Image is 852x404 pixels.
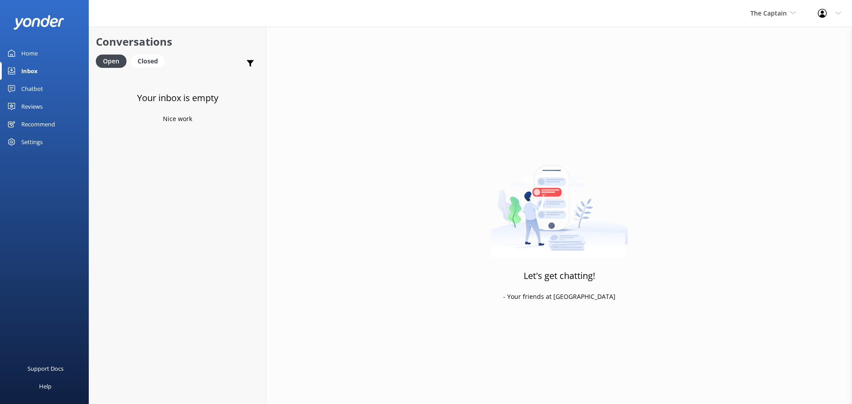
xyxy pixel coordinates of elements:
[524,269,595,283] h3: Let's get chatting!
[131,55,165,68] div: Closed
[21,44,38,62] div: Home
[21,62,38,80] div: Inbox
[491,147,628,258] img: artwork of a man stealing a conversation from at giant smartphone
[21,80,43,98] div: Chatbot
[131,56,169,66] a: Closed
[163,114,192,124] p: Nice work
[96,56,131,66] a: Open
[21,98,43,115] div: Reviews
[13,15,64,30] img: yonder-white-logo.png
[96,55,126,68] div: Open
[39,377,51,395] div: Help
[750,9,787,17] span: The Captain
[96,33,259,50] h2: Conversations
[503,292,615,302] p: - Your friends at [GEOGRAPHIC_DATA]
[21,115,55,133] div: Recommend
[28,360,63,377] div: Support Docs
[21,133,43,151] div: Settings
[137,91,218,105] h3: Your inbox is empty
